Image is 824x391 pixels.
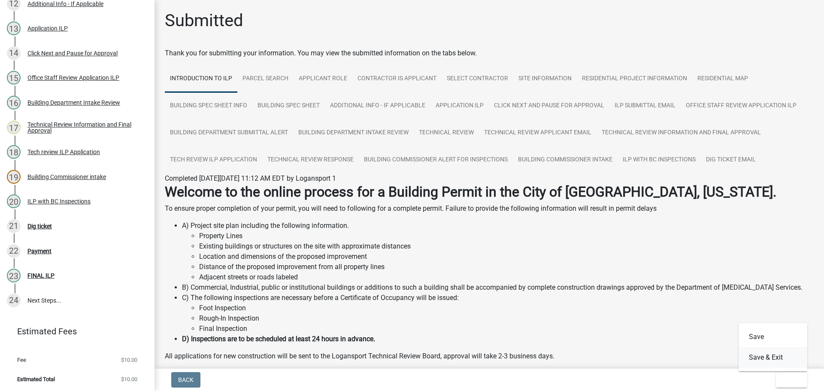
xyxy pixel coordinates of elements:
strong: Welcome to the online process for a Building Permit in the City of [GEOGRAPHIC_DATA], [US_STATE]. [165,184,776,200]
span: Back [178,376,194,383]
li: Foot Inspection [199,303,814,313]
div: Building Commissioner intake [27,174,106,180]
div: 23 [7,269,21,282]
a: Building Commissioner Alert for inspections [359,146,513,174]
a: Technical Review Response [262,146,359,174]
a: Building Spec Sheet [252,92,325,120]
a: Residential Map [692,65,753,93]
a: dig ticket email [701,146,761,174]
div: 24 [7,294,21,307]
a: Introduction to ILP [165,65,237,93]
span: $10.00 [121,357,137,363]
div: Payment [27,248,51,254]
a: ILP with BC Inspections [618,146,701,174]
div: Thank you for submitting your information. You may view the submitted information on the tabs below. [165,48,814,58]
a: Building spec sheet info [165,92,252,120]
a: Building Department Intake Review [293,119,414,147]
a: Technical Review Information and Final Approval [597,119,766,147]
div: 21 [7,219,21,233]
button: Back [171,372,200,388]
a: Applicant Role [294,65,352,93]
a: Technical Review [414,119,479,147]
span: Estimated Total [17,376,55,382]
li: B) Commercial, Industrial, public or institutional buildings or additions to such a building shal... [182,282,814,293]
li: Existing buildings or structures on the site with approximate distances [199,241,814,252]
a: Technical Review Applicant email [479,119,597,147]
div: 22 [7,244,21,258]
a: Building Commissioner intake [513,146,618,174]
button: Exit [776,372,807,388]
div: 20 [7,194,21,208]
strong: D) Inspections are to be scheduled at least 24 hours in advance. [182,335,375,343]
li: Distance of the proposed improvement from all property lines [199,262,814,272]
a: Application ILP [430,92,489,120]
li: Rough-In Inspection [199,313,814,324]
div: 13 [7,21,21,35]
a: Site Information [513,65,577,93]
div: 16 [7,96,21,109]
a: Additional Info - If Applicable [325,92,430,120]
li: Adjacent streets or roads labeled [199,272,814,282]
h1: Submitted [165,10,243,31]
div: Technical Review Information and Final Approval [27,121,141,133]
div: 17 [7,121,21,134]
p: All applications for new construction will be sent to the Logansport Technical Review Board, appr... [165,351,814,361]
a: Tech review ILP Application [165,146,262,174]
a: Residential Project Information [577,65,692,93]
div: Application ILP [27,25,68,31]
div: Office Staff Review Application ILP [27,75,119,81]
span: Completed [DATE][DATE] 11:12 AM EDT by Logansport 1 [165,174,336,182]
span: Exit [783,376,795,383]
a: Estimated Fees [7,323,141,340]
a: Parcel search [237,65,294,93]
div: Tech review ILP Application [27,149,100,155]
a: Office Staff Review Application ILP [681,92,802,120]
a: Click Next and Pause for Approval [489,92,609,120]
li: C) The following inspections are necessary before a Certificate of Occupancy will be issued: [182,293,814,334]
li: A) Project site plan including the following information. [182,221,814,282]
div: Dig ticket [27,223,52,229]
a: Building Department Submittal Alert [165,119,293,147]
button: Save & Exit [739,347,807,368]
div: Click Next and Pause for Approval [27,50,118,56]
div: 19 [7,170,21,184]
span: Fee [17,357,26,363]
p: To ensure proper completion of your permit, you will need to following for a complete permit. Fai... [165,203,814,214]
li: Location and dimensions of the proposed improvement [199,252,814,262]
div: Exit [739,323,807,371]
a: Contractor is Applicant [352,65,442,93]
div: 18 [7,145,21,159]
button: Save [739,327,807,347]
div: Building Department Intake Review [27,100,120,106]
div: Additional Info - If Applicable [27,1,103,7]
li: Final Inspection [199,324,814,334]
div: 15 [7,71,21,85]
a: ILP Submittal Email [609,92,681,120]
span: $10.00 [121,376,137,382]
div: ILP with BC Inspections [27,198,91,204]
a: Select Contractor [442,65,513,93]
div: FINAL ILP [27,273,55,279]
li: Property Lines [199,231,814,241]
div: 14 [7,46,21,60]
